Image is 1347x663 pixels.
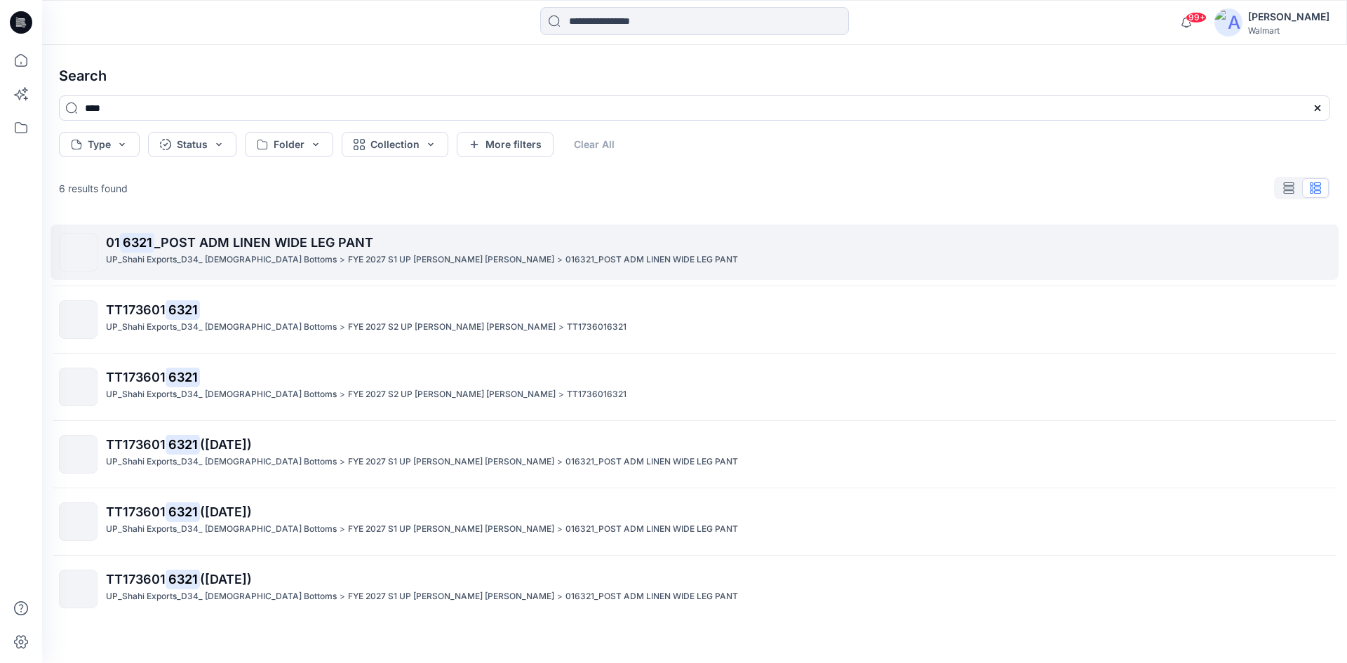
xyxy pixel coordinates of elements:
p: > [340,455,345,469]
mark: 6321 [166,434,200,454]
p: > [557,522,563,537]
mark: 6321 [166,300,200,319]
button: Type [59,132,140,157]
button: Status [148,132,236,157]
p: UP_Shahi Exports_D34_ Ladies Bottoms [106,253,337,267]
p: UP_Shahi Exports_D34_ Ladies Bottoms [106,589,337,604]
span: TT173601 [106,437,166,452]
p: > [558,320,564,335]
p: FYE 2027 S1 UP Shahi Missy Bottoms [348,253,554,267]
a: TT1736016321([DATE])UP_Shahi Exports_D34_ [DEMOGRAPHIC_DATA] Bottoms>FYE 2027 S1 UP [PERSON_NAME]... [51,561,1339,617]
p: UP_Shahi Exports_D34_ Ladies Bottoms [106,387,337,402]
mark: 6321 [166,367,200,387]
p: FYE 2027 S1 UP Shahi Missy Bottoms [348,455,554,469]
p: > [557,455,563,469]
h4: Search [48,56,1341,95]
mark: 6321 [166,569,200,589]
p: 016321_POST ADM LINEN WIDE LEG PANT [565,253,738,267]
button: Folder [245,132,333,157]
p: FYE 2027 S1 UP Shahi Missy Bottoms [348,522,554,537]
button: Collection [342,132,448,157]
span: 01 [106,235,120,250]
span: TT173601 [106,302,166,317]
p: > [340,522,345,537]
p: > [340,589,345,604]
a: TT1736016321UP_Shahi Exports_D34_ [DEMOGRAPHIC_DATA] Bottoms>FYE 2027 S2 UP [PERSON_NAME] [PERSON... [51,359,1339,415]
p: TT1736016321 [567,320,626,335]
span: _POST ADM LINEN WIDE LEG PANT [154,235,373,250]
span: TT173601 [106,572,166,587]
p: UP_Shahi Exports_D34_ Ladies Bottoms [106,320,337,335]
mark: 6321 [120,232,154,252]
p: > [340,320,345,335]
button: More filters [457,132,554,157]
span: ([DATE]) [200,437,252,452]
p: 6 results found [59,181,128,196]
p: > [557,589,563,604]
p: 016321_POST ADM LINEN WIDE LEG PANT [565,455,738,469]
span: TT173601 [106,504,166,519]
div: Walmart [1248,25,1329,36]
p: FYE 2027 S2 UP Shahi Missy Bottoms [348,387,556,402]
a: TT1736016321([DATE])UP_Shahi Exports_D34_ [DEMOGRAPHIC_DATA] Bottoms>FYE 2027 S1 UP [PERSON_NAME]... [51,427,1339,482]
a: 016321_POST ADM LINEN WIDE LEG PANTUP_Shahi Exports_D34_ [DEMOGRAPHIC_DATA] Bottoms>FYE 2027 S1 U... [51,225,1339,280]
p: UP_Shahi Exports_D34_ Ladies Bottoms [106,522,337,537]
p: > [340,387,345,402]
mark: 6321 [166,502,200,521]
p: UP_Shahi Exports_D34_ Ladies Bottoms [106,455,337,469]
img: avatar [1214,8,1242,36]
p: FYE 2027 S2 UP Shahi Missy Bottoms [348,320,556,335]
p: 016321_POST ADM LINEN WIDE LEG PANT [565,522,738,537]
p: > [558,387,564,402]
span: TT173601 [106,370,166,384]
p: > [340,253,345,267]
a: TT1736016321UP_Shahi Exports_D34_ [DEMOGRAPHIC_DATA] Bottoms>FYE 2027 S2 UP [PERSON_NAME] [PERSON... [51,292,1339,347]
div: [PERSON_NAME] [1248,8,1329,25]
p: > [557,253,563,267]
p: 016321_POST ADM LINEN WIDE LEG PANT [565,589,738,604]
p: TT1736016321 [567,387,626,402]
a: TT1736016321([DATE])UP_Shahi Exports_D34_ [DEMOGRAPHIC_DATA] Bottoms>FYE 2027 S1 UP [PERSON_NAME]... [51,494,1339,549]
span: 99+ [1186,12,1207,23]
p: FYE 2027 S1 UP Shahi Missy Bottoms [348,589,554,604]
span: ([DATE]) [200,572,252,587]
span: ([DATE]) [200,504,252,519]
